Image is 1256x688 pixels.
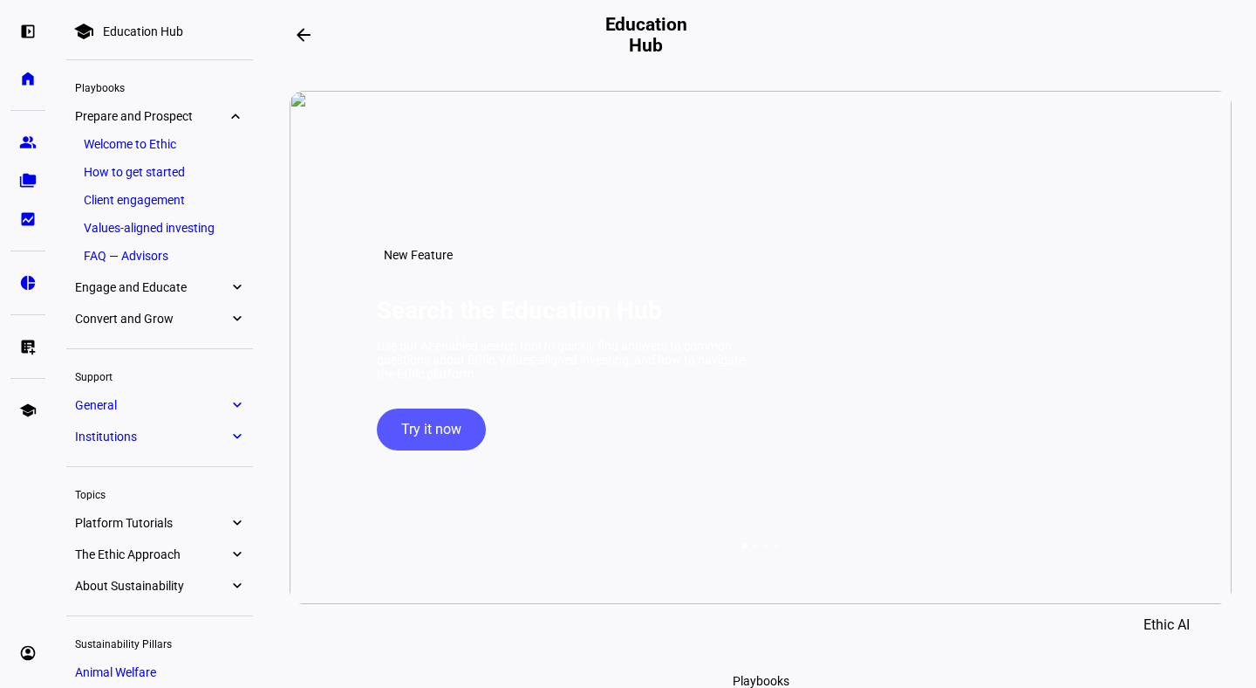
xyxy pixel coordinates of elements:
[229,279,244,296] eth-mat-symbol: expand_more
[229,577,244,595] eth-mat-symbol: expand_more
[19,338,37,355] eth-mat-symbol: list_alt_add
[75,516,229,530] span: Platform Tutorials
[73,21,94,42] mat-icon: school
[19,274,37,292] eth-mat-symbol: pie_chart
[19,134,37,151] eth-mat-symbol: group
[384,248,453,262] span: New Feature
[66,424,253,449] a: Institutionsexpand_more
[293,24,314,45] mat-icon: arrow_backwards
[66,363,253,388] div: Support
[19,210,37,228] eth-mat-symbol: bid_landscape
[733,674,789,688] div: Playbooks
[19,23,37,40] eth-mat-symbol: left_panel_open
[10,265,45,300] a: pie_chart
[229,514,244,532] eth-mat-symbol: expand_more
[229,310,244,327] eth-mat-symbol: expand_more
[66,393,253,417] a: Generalexpand_more
[66,481,253,506] div: Topics
[377,339,752,381] div: Use our AI-enabled search tool to quickly find answers to common questions about Ethic, values-al...
[75,547,229,561] span: The Ethic Approach
[75,579,229,593] span: About Sustainability
[75,665,156,679] span: Animal Welfare
[19,644,37,662] eth-mat-symbol: account_circle
[10,61,45,96] a: home
[75,398,229,412] span: General
[377,409,486,451] button: Try it now
[229,107,244,125] eth-mat-symbol: expand_more
[229,428,244,445] eth-mat-symbol: expand_more
[75,312,229,326] span: Convert and Grow
[75,132,244,156] a: Welcome to Ethic
[75,216,244,240] a: Values-aligned investing
[66,660,253,685] a: Animal Welfare
[229,546,244,563] eth-mat-symbol: expand_more
[401,409,461,451] span: Try it now
[75,244,244,268] a: FAQ — Advisors
[377,296,662,325] h1: Search the Education Hub
[19,402,37,419] eth-mat-symbol: school
[75,109,229,123] span: Prepare and Prospect
[603,14,690,56] h2: Education Hub
[19,70,37,87] eth-mat-symbol: home
[10,125,45,160] a: group
[75,280,229,294] span: Engage and Educate
[19,172,37,189] eth-mat-symbol: folder_copy
[66,630,253,655] div: Sustainability Pillars
[66,74,253,99] div: Playbooks
[1119,604,1214,646] button: Ethic AI
[10,163,45,198] a: folder_copy
[103,24,183,38] div: Education Hub
[75,430,229,444] span: Institutions
[75,188,244,212] a: Client engagement
[1143,604,1190,646] span: Ethic AI
[229,396,244,414] eth-mat-symbol: expand_more
[10,202,45,237] a: bid_landscape
[75,160,244,184] a: How to get started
